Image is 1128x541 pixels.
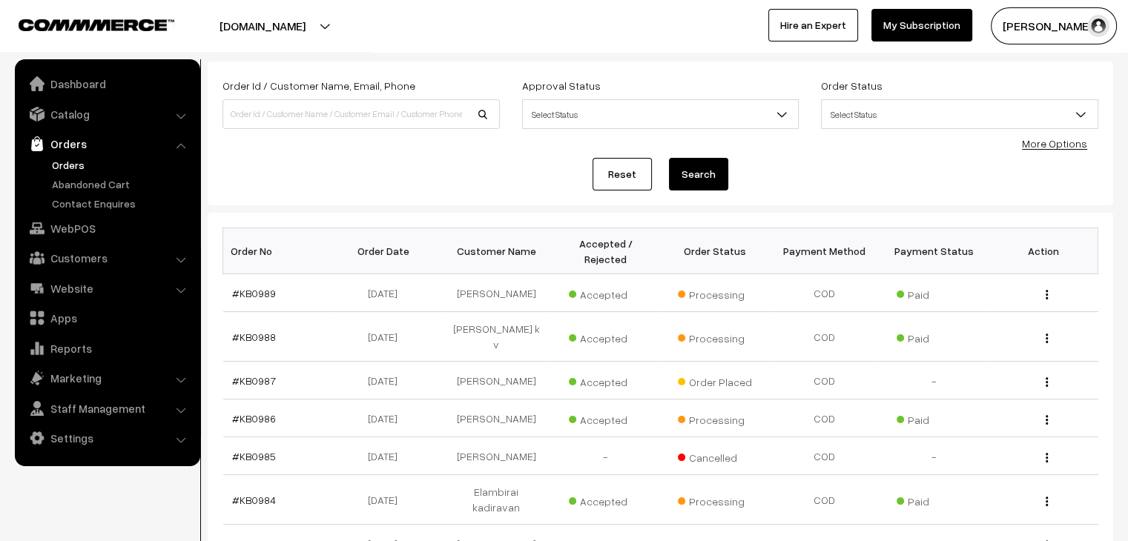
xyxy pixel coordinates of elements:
[897,283,971,302] span: Paid
[897,327,971,346] span: Paid
[40,86,52,98] img: tab_domain_overview_orange.svg
[164,87,250,97] div: Keywords by Traffic
[1022,137,1087,150] a: More Options
[678,446,752,465] span: Cancelled
[19,215,195,242] a: WebPOS
[569,490,643,509] span: Accepted
[168,7,357,44] button: [DOMAIN_NAME]
[148,86,159,98] img: tab_keywords_by_traffic_grey.svg
[332,228,442,274] th: Order Date
[232,494,276,506] a: #KB0984
[24,24,36,36] img: logo_orange.svg
[222,99,500,129] input: Order Id / Customer Name / Customer Email / Customer Phone
[42,24,73,36] div: v 4.0.24
[442,437,552,475] td: [PERSON_NAME]
[19,395,195,422] a: Staff Management
[569,327,643,346] span: Accepted
[770,475,880,525] td: COD
[880,228,989,274] th: Payment Status
[442,312,552,362] td: [PERSON_NAME] k v
[222,78,415,93] label: Order Id / Customer Name, Email, Phone
[56,87,133,97] div: Domain Overview
[442,228,552,274] th: Customer Name
[39,39,163,50] div: Domain: [DOMAIN_NAME]
[442,362,552,399] td: [PERSON_NAME]
[989,228,1098,274] th: Action
[678,327,752,346] span: Processing
[821,99,1098,129] span: Select Status
[24,39,36,50] img: website_grey.svg
[522,99,799,129] span: Select Status
[232,331,276,343] a: #KB0988
[232,450,276,462] a: #KB0985
[19,425,195,451] a: Settings
[593,158,652,190] a: Reset
[1087,15,1109,37] img: user
[19,305,195,331] a: Apps
[19,19,174,30] img: COMMMERCE
[1046,415,1048,425] img: Menu
[678,283,752,302] span: Processing
[19,15,148,33] a: COMMMERCE
[523,102,799,127] span: Select Status
[1046,453,1048,462] img: Menu
[991,7,1117,44] button: [PERSON_NAME]…
[223,228,333,274] th: Order No
[678,371,752,390] span: Order Placed
[669,158,728,190] button: Search
[332,475,442,525] td: [DATE]
[332,399,442,437] td: [DATE]
[551,228,661,274] th: Accepted / Rejected
[678,490,752,509] span: Processing
[871,9,972,42] a: My Subscription
[770,362,880,399] td: COD
[569,371,643,390] span: Accepted
[897,408,971,428] span: Paid
[332,312,442,362] td: [DATE]
[770,228,880,274] th: Payment Method
[1046,497,1048,506] img: Menu
[770,399,880,437] td: COD
[232,412,276,425] a: #KB0986
[770,312,880,362] td: COD
[19,335,195,362] a: Reports
[19,275,195,302] a: Website
[880,362,989,399] td: -
[880,437,989,475] td: -
[19,70,195,97] a: Dashboard
[661,228,771,274] th: Order Status
[332,362,442,399] td: [DATE]
[48,176,195,192] a: Abandoned Cart
[569,408,643,428] span: Accepted
[332,437,442,475] td: [DATE]
[48,196,195,211] a: Contact Enquires
[442,399,552,437] td: [PERSON_NAME]
[232,374,276,387] a: #KB0987
[678,408,752,428] span: Processing
[332,274,442,312] td: [DATE]
[442,475,552,525] td: Elambirai kadiravan
[768,9,858,42] a: Hire an Expert
[821,78,883,93] label: Order Status
[19,101,195,127] a: Catalog
[19,365,195,391] a: Marketing
[770,437,880,475] td: COD
[1046,290,1048,299] img: Menu
[522,78,601,93] label: Approval Status
[1046,377,1048,387] img: Menu
[569,283,643,302] span: Accepted
[48,157,195,173] a: Orders
[551,437,661,475] td: -
[19,130,195,157] a: Orders
[1046,333,1048,343] img: Menu
[822,102,1098,127] span: Select Status
[232,287,276,299] a: #KB0989
[442,274,552,312] td: [PERSON_NAME]
[19,245,195,271] a: Customers
[770,274,880,312] td: COD
[897,490,971,509] span: Paid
